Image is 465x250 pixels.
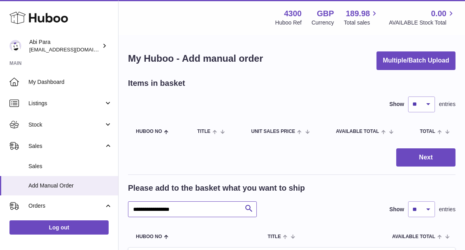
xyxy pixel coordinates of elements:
span: Sales [28,142,104,150]
img: Abi@mifo.co.uk [9,40,21,52]
span: AVAILABLE Stock Total [389,19,456,27]
span: Total sales [344,19,379,27]
span: Sales [28,163,112,170]
span: Title [268,234,281,239]
span: Huboo no [136,129,162,134]
a: Log out [9,220,109,235]
span: Title [197,129,210,134]
span: Orders [28,202,104,210]
span: My Dashboard [28,78,112,86]
strong: GBP [317,8,334,19]
label: Show [390,100,404,108]
span: Stock [28,121,104,129]
span: entries [439,100,456,108]
label: Show [390,206,404,213]
span: Total [420,129,435,134]
button: Multiple/Batch Upload [377,51,456,70]
span: AVAILABLE Total [336,129,379,134]
button: Next [396,148,456,167]
a: 0.00 AVAILABLE Stock Total [389,8,456,27]
h2: Items in basket [128,78,185,89]
strong: 4300 [284,8,302,19]
h1: My Huboo - Add manual order [128,52,263,65]
span: [EMAIL_ADDRESS][DOMAIN_NAME] [29,46,116,53]
span: 189.98 [346,8,370,19]
span: Huboo no [136,234,162,239]
h2: Please add to the basket what you want to ship [128,183,305,193]
span: Add Manual Order [28,182,112,189]
span: entries [439,206,456,213]
div: Huboo Ref [275,19,302,27]
span: Unit Sales Price [251,129,295,134]
span: 0.00 [431,8,446,19]
div: Abi Para [29,38,100,53]
div: Currency [312,19,334,27]
a: 189.98 Total sales [344,8,379,27]
span: AVAILABLE Total [392,234,435,239]
span: Listings [28,100,104,107]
